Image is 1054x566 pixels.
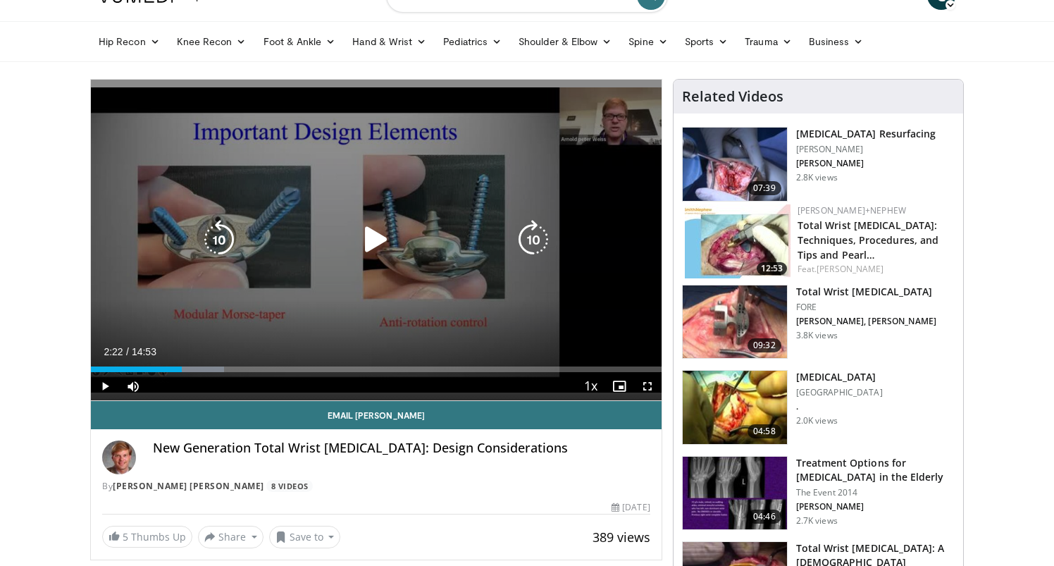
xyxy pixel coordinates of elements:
p: [PERSON_NAME], [PERSON_NAME] [796,316,936,327]
a: 8 Videos [266,480,313,492]
a: 09:32 Total Wrist [MEDICAL_DATA] FORE [PERSON_NAME], [PERSON_NAME] 3.8K views [682,285,955,359]
span: 5 [123,530,128,543]
img: Wrist_replacement_100010352_2.jpg.150x105_q85_crop-smart_upscale.jpg [683,371,787,444]
button: Share [198,526,263,548]
img: 70863adf-6224-40ad-9537-8997d6f8c31f.150x105_q85_crop-smart_upscale.jpg [685,204,790,278]
p: 2.0K views [796,415,838,426]
span: 09:32 [748,338,781,352]
h4: New Generation Total Wrist [MEDICAL_DATA]: Design Considerations [153,441,650,456]
a: Email [PERSON_NAME] [91,401,662,429]
button: Play [91,372,119,400]
button: Playback Rate [577,372,605,400]
span: 04:46 [748,510,781,524]
p: [PERSON_NAME] [796,158,936,169]
a: Foot & Ankle [255,27,345,56]
a: Knee Recon [168,27,255,56]
span: 07:39 [748,181,781,195]
a: Shoulder & Elbow [510,27,620,56]
a: [PERSON_NAME] [PERSON_NAME] [113,480,264,492]
img: d06f9178-82e8-4073-9b61-52279a5e2011.150x105_q85_crop-smart_upscale.jpg [683,457,787,530]
span: 04:58 [748,424,781,438]
img: Avatar [102,441,136,474]
h4: Related Videos [682,88,783,105]
button: Fullscreen [633,372,662,400]
p: [PERSON_NAME] [796,144,936,155]
a: Sports [676,27,737,56]
img: b67c584d-13f3-4aa0-9d84-0a33aace62c7.150x105_q85_crop-smart_upscale.jpg [683,285,787,359]
a: [PERSON_NAME] [817,263,883,275]
a: Spine [620,27,676,56]
h3: [MEDICAL_DATA] [796,370,883,384]
button: Enable picture-in-picture mode [605,372,633,400]
a: Total Wrist [MEDICAL_DATA]: Techniques, Procedures, and Tips and Pearl… [798,219,939,262]
p: 2.8K views [796,172,838,183]
a: Pediatrics [435,27,510,56]
img: 01fde5d6-296a-4d3f-8c1c-1f7a563fd2d9.150x105_q85_crop-smart_upscale.jpg [683,128,787,201]
div: Progress Bar [91,367,662,372]
a: 04:46 Treatment Options for [MEDICAL_DATA] in the Elderly The Event 2014 [PERSON_NAME] 2.7K views [682,456,955,531]
a: 5 Thumbs Up [102,526,192,548]
span: 2:22 [104,346,123,357]
a: 07:39 [MEDICAL_DATA] Resurfacing [PERSON_NAME] [PERSON_NAME] 2.8K views [682,127,955,202]
a: 12:53 [685,204,790,278]
h3: [MEDICAL_DATA] Resurfacing [796,127,936,141]
p: [GEOGRAPHIC_DATA] [796,387,883,398]
span: 14:53 [132,346,156,357]
video-js: Video Player [91,80,662,401]
button: Mute [119,372,147,400]
a: Business [800,27,872,56]
a: Hip Recon [90,27,168,56]
p: 3.8K views [796,330,838,341]
p: [PERSON_NAME] [796,501,955,512]
div: [DATE] [612,501,650,514]
p: . [796,401,883,412]
p: 2.7K views [796,515,838,527]
h3: Treatment Options for [MEDICAL_DATA] in the Elderly [796,456,955,484]
div: Feat. [798,263,952,276]
span: 389 views [593,529,650,546]
span: / [126,346,129,357]
a: [PERSON_NAME]+Nephew [798,204,906,216]
a: Trauma [736,27,800,56]
a: 04:58 [MEDICAL_DATA] [GEOGRAPHIC_DATA] . 2.0K views [682,370,955,445]
a: Hand & Wrist [344,27,435,56]
h3: Total Wrist [MEDICAL_DATA] [796,285,936,299]
p: FORE [796,302,936,313]
button: Save to [269,526,341,548]
p: The Event 2014 [796,487,955,498]
div: By [102,480,650,493]
span: 12:53 [757,262,787,275]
